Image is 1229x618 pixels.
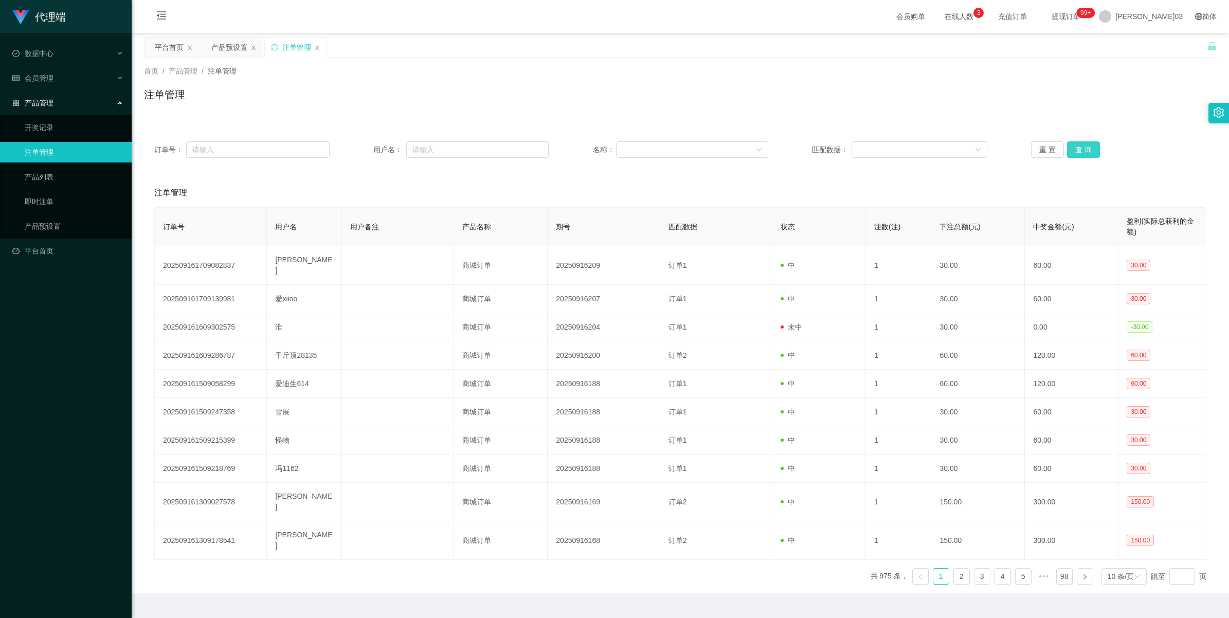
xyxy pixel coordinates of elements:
[1025,370,1118,398] td: 120.00
[25,117,123,138] a: 开奖记录
[1025,426,1118,455] td: 60.00
[548,246,660,285] td: 20250916209
[866,370,931,398] td: 1
[668,223,697,231] span: 匹配数据
[931,313,1025,341] td: 30.00
[1031,141,1064,158] button: 重 置
[1195,13,1202,20] i: 图标： global
[866,285,931,313] td: 1
[995,568,1011,585] li: 4
[267,370,342,398] td: 爱迪生614
[1052,12,1080,21] font: 提现订单
[788,261,795,269] font: 中
[454,341,548,370] td: 商城订单
[668,351,687,359] span: 订单2
[25,99,53,107] font: 产品管理
[866,426,931,455] td: 1
[267,455,342,483] td: 冯1162
[211,38,247,57] div: 产品预设置
[931,455,1025,483] td: 30.00
[1127,217,1194,236] span: 盈利(实际总获利的金额)
[35,1,66,33] h1: 代理端
[1127,378,1150,389] span: 60.00
[1025,483,1118,521] td: 300.00
[1127,434,1150,446] span: 30.00
[1025,455,1118,483] td: 60.00
[25,142,123,162] a: 注单管理
[668,536,687,544] span: 订单2
[12,10,29,25] img: logo.9652507e.png
[154,144,186,155] span: 订单号：
[866,483,931,521] td: 1
[208,67,237,75] span: 注单管理
[866,246,931,285] td: 1
[973,8,984,18] sup: 3
[974,568,990,585] li: 3
[25,191,123,212] a: 即时注单
[548,313,660,341] td: 20250916204
[1025,313,1118,341] td: 0.00
[1025,285,1118,313] td: 60.00
[12,99,20,106] i: 图标： AppStore-O
[939,223,980,231] span: 下注总额(元)
[155,426,267,455] td: 202509161509215399
[756,147,762,154] i: 图标： 向下
[1127,260,1150,271] span: 30.00
[1134,573,1141,580] i: 图标： 向下
[788,323,802,331] font: 未中
[267,398,342,426] td: 雪展
[155,455,267,483] td: 202509161509218769
[931,285,1025,313] td: 30.00
[282,38,311,57] div: 注单管理
[275,223,297,231] span: 用户名
[781,223,795,231] span: 状态
[267,521,342,560] td: [PERSON_NAME]
[267,285,342,313] td: 爱xiioo
[917,574,924,580] i: 图标：左
[1076,8,1095,18] sup: 1216
[548,370,660,398] td: 20250916188
[975,147,981,154] i: 图标： 向下
[267,483,342,521] td: [PERSON_NAME]
[144,67,158,75] span: 首页
[267,313,342,341] td: 淮
[556,223,570,231] span: 期号
[12,75,20,82] i: 图标： table
[933,568,949,585] li: 1
[1036,568,1052,585] li: 向后 5 页
[954,569,969,584] a: 2
[454,285,548,313] td: 商城订单
[931,521,1025,560] td: 150.00
[406,141,549,158] input: 请输入
[314,45,320,51] i: 图标： 关闭
[668,295,687,303] span: 订单1
[250,45,257,51] i: 图标： 关闭
[1108,569,1134,584] div: 10 条/页
[1202,12,1217,21] font: 简体
[866,455,931,483] td: 1
[267,426,342,455] td: 怪物
[995,569,1010,584] a: 4
[155,483,267,521] td: 202509161309027578
[866,313,931,341] td: 1
[350,223,379,231] span: 用户备注
[202,67,204,75] span: /
[1127,406,1150,417] span: 30.00
[548,426,660,455] td: 20250916188
[1207,42,1217,51] i: 图标： 解锁
[25,216,123,237] a: 产品预设置
[668,408,687,416] span: 订单1
[788,408,795,416] font: 中
[155,285,267,313] td: 202509161709139981
[1127,463,1150,474] span: 30.00
[931,483,1025,521] td: 150.00
[548,341,660,370] td: 20250916200
[912,568,929,585] li: 上一页
[931,398,1025,426] td: 30.00
[1016,569,1031,584] a: 5
[668,379,687,388] span: 订单1
[1127,496,1154,507] span: 150.00
[25,167,123,187] a: 产品列表
[169,67,197,75] span: 产品管理
[974,569,990,584] a: 3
